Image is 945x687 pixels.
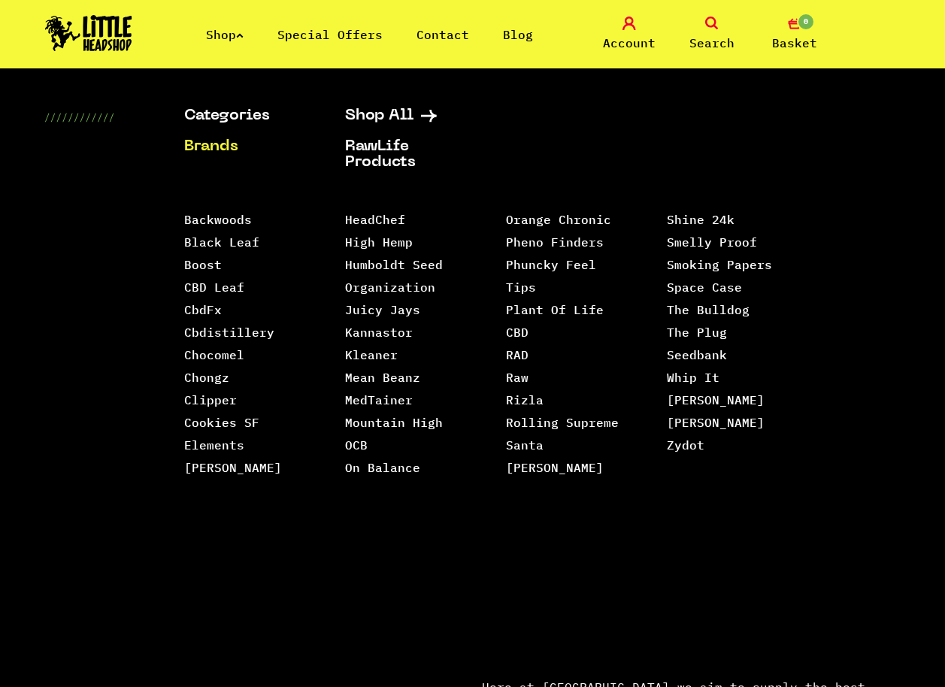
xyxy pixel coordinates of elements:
a: Zydot [667,437,704,452]
a: OCB [345,437,368,452]
a: Special Offers [277,27,383,42]
a: Contact [416,27,469,42]
a: Backwoods [184,212,252,227]
a: Space Case [667,280,742,295]
a: Mountain High [345,415,443,430]
img: Little Head Shop Logo [45,15,132,51]
a: Kleaner [345,347,398,362]
a: RAD [506,347,529,362]
a: Cookies SF [184,415,259,430]
a: Chocomel [184,347,244,362]
a: Elements [184,437,244,452]
a: Kannastor [345,325,413,340]
a: Phuncky Feel Tips [506,257,596,295]
a: Pheno Finders [506,235,604,250]
a: High Hemp [345,235,413,250]
a: Brands [184,139,307,155]
a: Shop All [345,108,468,124]
a: [PERSON_NAME] [184,460,282,475]
a: Shop [206,27,244,42]
span: Search [689,34,734,52]
a: Rolling Supreme [506,415,619,430]
a: Santa [PERSON_NAME] [506,437,604,475]
a: CbdFx [184,302,222,317]
a: Black Leaf [184,235,259,250]
a: Humboldt Seed Organization [345,257,443,295]
a: MedTainer [345,392,413,407]
a: [PERSON_NAME] [PERSON_NAME] [667,392,765,430]
span: Basket [772,34,817,52]
span: 0 [797,13,815,31]
a: Rizla [506,392,544,407]
a: Plant Of Life CBD [506,302,604,340]
a: CBD Leaf [184,280,244,295]
a: Smelly Proof [667,235,757,250]
a: Clipper [184,392,237,407]
span: Account [603,34,656,52]
a: Categories [184,108,307,124]
a: Search [674,17,750,52]
a: Shine 24k [667,212,734,227]
a: HeadChef [345,212,405,227]
a: Chongz [184,370,229,385]
a: 0 Basket [757,17,832,52]
a: Mean Beanz [345,370,420,385]
a: On Balance [345,460,420,475]
a: Smoking Papers [667,257,772,272]
a: RawLife Products [345,139,468,171]
a: Blog [503,27,533,42]
a: Whip It [667,370,719,385]
a: Raw [506,370,529,385]
a: Cbdistillery [184,325,274,340]
a: The Plug Seedbank [667,325,727,362]
a: Juicy Jays [345,302,420,317]
a: Orange Chronic [506,212,611,227]
a: The Bulldog [667,302,750,317]
a: Boost [184,257,222,272]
